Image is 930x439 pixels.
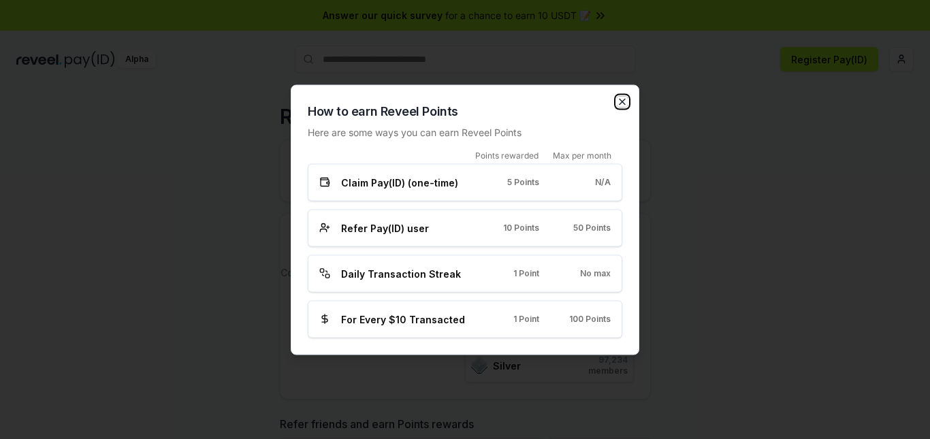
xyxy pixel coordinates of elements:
[308,125,622,139] p: Here are some ways you can earn Reveel Points
[341,266,461,280] span: Daily Transaction Streak
[341,221,429,235] span: Refer Pay(ID) user
[573,223,611,233] span: 50 Points
[308,101,622,120] h2: How to earn Reveel Points
[569,314,611,325] span: 100 Points
[341,312,465,326] span: For Every $10 Transacted
[507,177,539,188] span: 5 Points
[503,223,539,233] span: 10 Points
[475,150,539,161] span: Points rewarded
[513,314,539,325] span: 1 Point
[595,177,611,188] span: N/A
[341,175,458,189] span: Claim Pay(ID) (one-time)
[580,268,611,279] span: No max
[513,268,539,279] span: 1 Point
[553,150,611,161] span: Max per month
